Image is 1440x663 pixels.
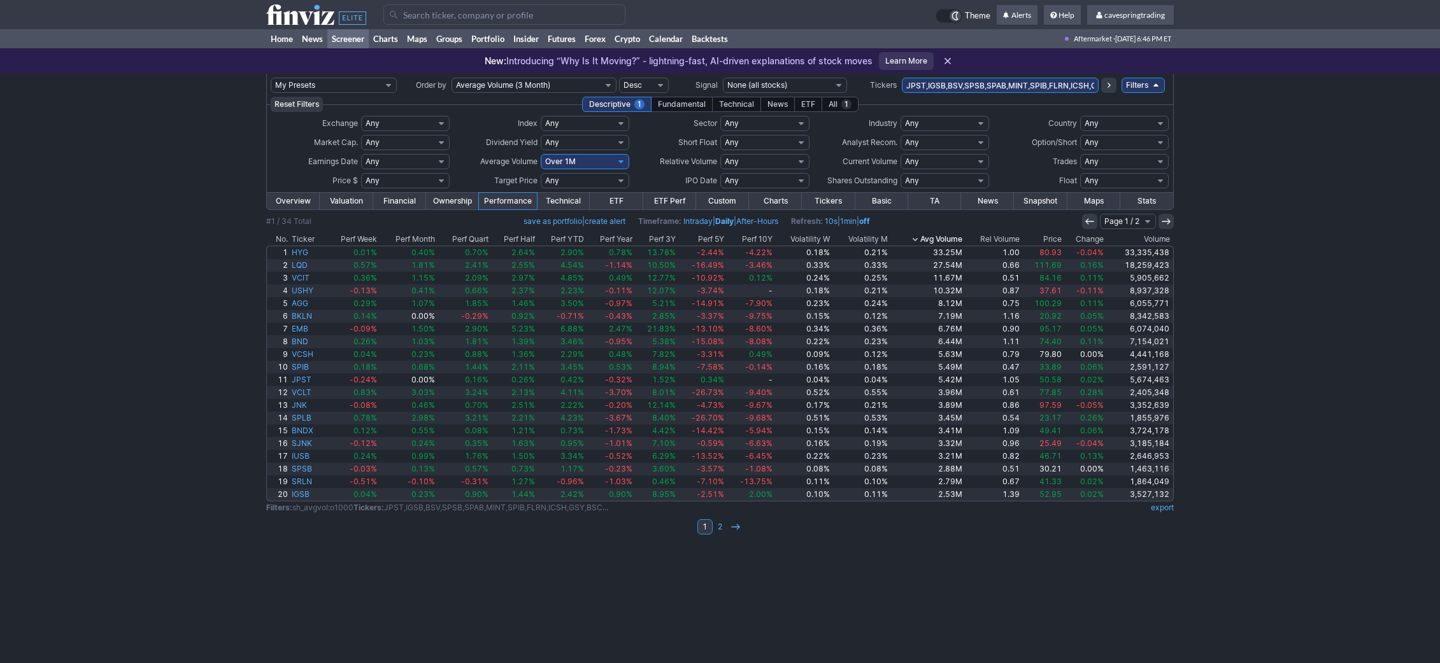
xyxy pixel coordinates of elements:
span: 5.23% [511,324,535,333]
span: -8.08% [745,337,773,346]
a: 0.90 [964,323,1022,335]
a: 0.24% [774,272,832,284]
a: 12.77% [634,272,678,284]
a: 1.50% [379,323,437,335]
span: 5.21% [652,298,676,308]
div: Fundamental [651,97,713,112]
a: ETF Perf [643,193,696,209]
a: -0.13% [325,284,379,297]
a: 1.81% [437,335,490,348]
span: 1.81% [465,337,488,346]
span: -0.04% [1076,248,1104,257]
a: 3 [267,272,290,284]
span: -7.90% [745,298,773,308]
a: 0.00% [379,310,437,323]
span: -3.37% [697,311,724,321]
span: 1.81% [411,260,435,270]
a: 1.11 [964,335,1022,348]
span: 0.40% [411,248,435,257]
a: 2.97% [490,272,537,284]
a: 0.88% [437,348,490,361]
a: LQD [290,259,325,272]
a: 3.50% [537,297,586,310]
a: Tickers [802,193,855,209]
a: 0.16% [1064,259,1106,272]
span: 4.54% [560,260,584,270]
span: 2.85% [652,311,676,321]
a: Charts [369,29,403,48]
a: Help [1044,5,1081,25]
a: 8,937,328 [1106,284,1173,297]
span: cavespringtrading [1104,10,1165,20]
span: 2.64% [511,248,535,257]
a: 0.51 [964,272,1022,284]
a: 1.00 [964,246,1022,259]
span: 100.29 [1034,298,1062,308]
span: 0.57% [353,260,377,270]
a: 2.09% [437,272,490,284]
a: 5,905,662 [1106,272,1173,284]
span: 0.01% [353,248,377,257]
span: 1.15% [411,273,435,283]
span: 1.39% [511,337,535,346]
a: Backtests [687,29,732,48]
span: -3.46% [745,260,773,270]
a: VCIT [290,272,325,284]
a: Charts [749,193,802,209]
span: 2.23% [560,286,584,295]
a: -0.95% [586,335,634,348]
span: 0.29% [353,298,377,308]
a: 0.70% [437,246,490,259]
span: 1.85% [465,298,488,308]
a: 0.23% [379,348,437,361]
a: 0.09% [774,348,832,361]
span: 0.05% [1080,311,1104,321]
a: 0.34% [774,323,832,335]
a: 0.33% [774,259,832,272]
a: 5.38% [634,335,678,348]
a: 4.54% [537,259,586,272]
a: 0.49% [586,272,634,284]
a: Daily [715,216,734,226]
a: Futures [543,29,580,48]
a: - [726,284,774,297]
span: -16.49% [692,260,724,270]
a: 1.07% [379,297,437,310]
a: Snapshot [1014,193,1067,209]
span: 0.36% [353,273,377,283]
a: -15.08% [678,335,726,348]
a: 2.55% [490,259,537,272]
span: -0.11% [605,286,632,295]
a: 7,154,021 [1106,335,1173,348]
a: 1.36% [490,348,537,361]
a: -9.75% [726,310,774,323]
span: 20.92 [1039,311,1062,321]
a: 0.26% [325,335,379,348]
span: -15.08% [692,337,724,346]
a: -2.44% [678,246,726,259]
a: 0.23% [832,335,890,348]
a: 21.83% [634,323,678,335]
span: 5.38% [652,337,676,346]
a: -0.71% [537,310,586,323]
a: Basic [855,193,908,209]
a: 0.33% [832,259,890,272]
a: 2.41% [437,259,490,272]
a: 80.93 [1022,246,1063,259]
a: 2.29% [537,348,586,361]
span: 0.11% [1080,337,1104,346]
input: Search [383,4,625,25]
span: Theme [965,9,990,23]
a: 0.11% [1064,335,1106,348]
a: -16.49% [678,259,726,272]
span: | [524,215,625,228]
a: 6.44M [890,335,964,348]
a: 5 [267,297,290,310]
a: 0.23% [774,297,832,310]
a: 33.25M [890,246,964,259]
a: Screener [327,29,369,48]
a: Filters [1122,78,1165,93]
a: 2.23% [537,284,586,297]
a: 0.12% [832,348,890,361]
span: 1.50% [411,324,435,333]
